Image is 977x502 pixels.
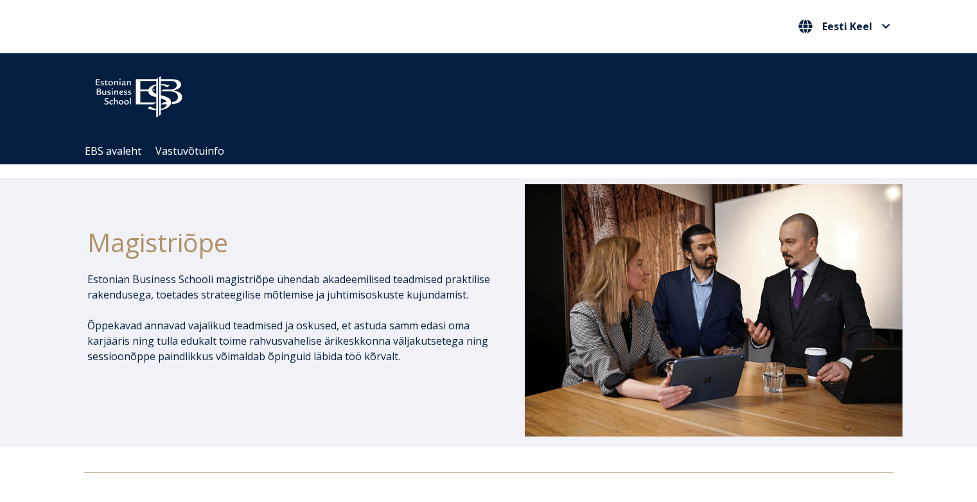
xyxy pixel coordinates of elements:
p: Estonian Business Schooli magistriõpe ühendab akadeemilised teadmised praktilise rakendusega, toe... [87,272,491,302]
a: Vastuvõtuinfo [155,144,224,158]
span: Eesti Keel [822,21,872,31]
a: EBS avaleht [85,144,141,158]
img: ebs_logo2016_white [84,66,193,121]
nav: Vali oma keel [795,16,893,37]
span: Community for Growth and Resp [441,89,599,103]
button: Eesti Keel [795,16,893,37]
div: Navigation Menu [78,138,913,164]
h1: Magistriõpe [87,227,491,259]
img: DSC_1073 [525,184,902,436]
p: Õppekavad annavad vajalikud teadmised ja oskused, et astuda samm edasi oma karjääris ning tulla e... [87,318,491,364]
